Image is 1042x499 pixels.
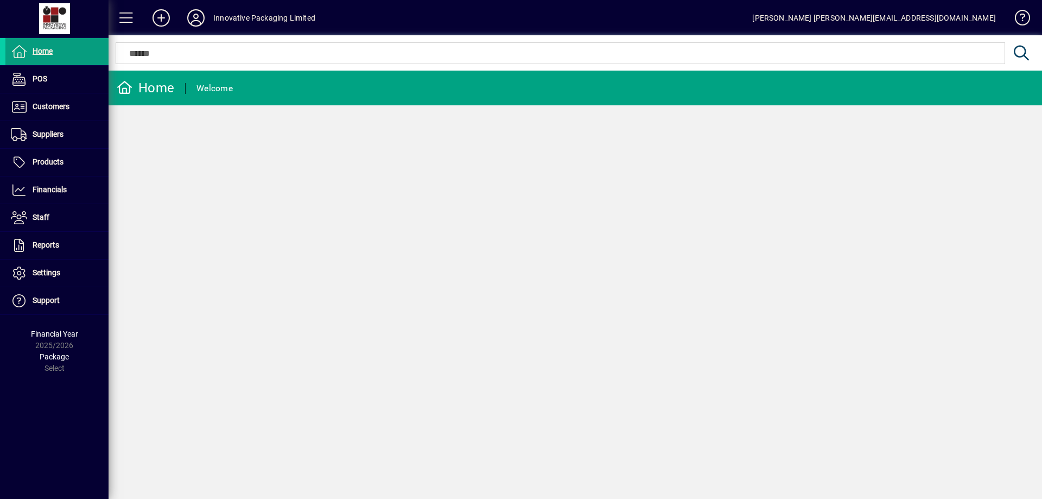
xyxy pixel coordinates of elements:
a: Customers [5,93,109,121]
span: Reports [33,241,59,249]
span: Financials [33,185,67,194]
span: Support [33,296,60,305]
span: Settings [33,268,60,277]
span: Home [33,47,53,55]
a: Settings [5,260,109,287]
a: Financials [5,176,109,204]
div: [PERSON_NAME] [PERSON_NAME][EMAIL_ADDRESS][DOMAIN_NAME] [752,9,996,27]
span: POS [33,74,47,83]
button: Add [144,8,179,28]
div: Home [117,79,174,97]
div: Innovative Packaging Limited [213,9,315,27]
span: Products [33,157,63,166]
span: Package [40,352,69,361]
button: Profile [179,8,213,28]
a: Suppliers [5,121,109,148]
a: Products [5,149,109,176]
div: Welcome [196,80,233,97]
span: Suppliers [33,130,63,138]
span: Staff [33,213,49,222]
a: Knowledge Base [1007,2,1028,37]
a: POS [5,66,109,93]
span: Financial Year [31,330,78,338]
span: Customers [33,102,69,111]
a: Support [5,287,109,314]
a: Staff [5,204,109,231]
a: Reports [5,232,109,259]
